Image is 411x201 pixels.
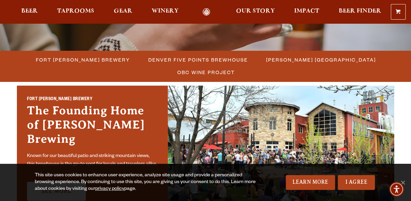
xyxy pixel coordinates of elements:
[27,96,158,104] h2: Fort [PERSON_NAME] Brewery
[266,55,376,65] span: [PERSON_NAME] [GEOGRAPHIC_DATA]
[290,8,324,16] a: Impact
[389,182,404,197] div: Accessibility Menu
[57,8,94,14] span: Taprooms
[32,55,133,65] a: Fort [PERSON_NAME] Brewery
[194,8,219,16] a: Odell Home
[36,55,130,65] span: Fort [PERSON_NAME] Brewery
[27,152,158,169] p: Known for our beautiful patio and striking mountain views, this brewhouse is the go-to spot for l...
[114,8,132,14] span: Gear
[109,8,137,16] a: Gear
[334,8,385,16] a: Beer Finder
[262,55,379,65] a: [PERSON_NAME] [GEOGRAPHIC_DATA]
[27,104,158,150] h3: The Founding Home of [PERSON_NAME] Brewing
[286,175,335,190] a: Learn More
[53,8,99,16] a: Taprooms
[177,67,235,77] span: OBC Wine Project
[95,186,124,192] a: privacy policy
[338,175,375,190] a: I Agree
[17,8,42,16] a: Beer
[232,8,279,16] a: Our Story
[21,8,38,14] span: Beer
[144,55,251,65] a: Denver Five Points Brewhouse
[147,8,183,16] a: Winery
[152,8,179,14] span: Winery
[173,67,238,77] a: OBC Wine Project
[35,172,261,193] div: This site uses cookies to enhance user experience, analyze site usage and provide a personalized ...
[294,8,319,14] span: Impact
[236,8,275,14] span: Our Story
[338,8,381,14] span: Beer Finder
[148,55,248,65] span: Denver Five Points Brewhouse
